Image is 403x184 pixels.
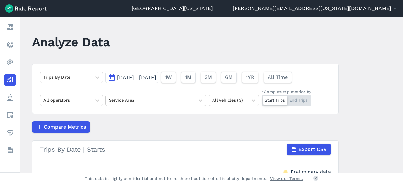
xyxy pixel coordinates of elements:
button: 3M [201,72,216,83]
span: [DATE]—[DATE] [117,75,156,81]
button: Export CSV [287,144,331,155]
span: Export CSV [298,146,327,153]
span: 6M [225,74,233,81]
button: 6M [221,72,237,83]
button: All Time [264,72,292,83]
span: All Time [268,74,288,81]
button: 1M [181,72,196,83]
button: 1YR [242,72,258,83]
a: Report [4,21,16,33]
a: Areas [4,109,16,121]
a: Realtime [4,39,16,50]
button: Compare Metrics [32,121,90,133]
button: [PERSON_NAME][EMAIL_ADDRESS][US_STATE][DOMAIN_NAME] [233,5,398,12]
span: 1YR [246,74,254,81]
a: Health [4,127,16,138]
button: 1W [161,72,176,83]
div: Trips By Date | Starts [40,144,331,155]
a: Policy [4,92,16,103]
div: *Compute trip metrics by [262,89,311,95]
h1: Analyze Data [32,33,110,51]
a: Heatmaps [4,57,16,68]
img: Ride Report [5,4,47,13]
div: Preliminary data [291,168,331,175]
button: [DATE]—[DATE] [105,72,158,83]
a: Datasets [4,145,16,156]
a: View our Terms. [270,176,303,181]
span: 3M [205,74,212,81]
span: 1W [165,74,172,81]
a: [GEOGRAPHIC_DATA][US_STATE] [132,5,213,12]
a: Analyze [4,74,16,86]
span: Compare Metrics [44,123,86,131]
span: 1M [185,74,191,81]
